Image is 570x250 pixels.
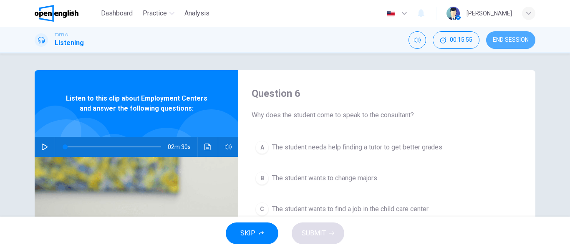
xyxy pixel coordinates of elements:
[252,87,522,100] h4: Question 6
[252,199,522,220] button: CThe student wants to find a job in the child care center
[386,10,396,17] img: en
[409,31,426,49] div: Mute
[168,137,197,157] span: 02m 30s
[101,8,133,18] span: Dashboard
[272,142,442,152] span: The student needs help finding a tutor to get better grades
[35,5,98,22] a: OpenEnglish logo
[55,38,84,48] h1: Listening
[486,31,535,49] button: END SESSION
[493,37,529,43] span: END SESSION
[446,7,460,20] img: Profile picture
[255,172,269,185] div: B
[143,8,167,18] span: Practice
[55,32,68,38] span: TOEFL®
[272,173,377,183] span: The student wants to change majors
[255,141,269,154] div: A
[240,227,255,239] span: SKIP
[35,5,78,22] img: OpenEnglish logo
[450,37,472,43] span: 00:15:55
[139,6,178,21] button: Practice
[252,168,522,189] button: BThe student wants to change majors
[255,202,269,216] div: C
[467,8,512,18] div: [PERSON_NAME]
[181,6,213,21] button: Analysis
[62,93,211,114] span: Listen to this clip about Employment Centers and answer the following questions:
[433,31,479,49] div: Hide
[98,6,136,21] button: Dashboard
[201,137,214,157] button: Click to see the audio transcription
[272,204,429,214] span: The student wants to find a job in the child care center
[433,31,479,49] button: 00:15:55
[252,137,522,158] button: AThe student needs help finding a tutor to get better grades
[226,222,278,244] button: SKIP
[252,110,522,120] span: Why does the student come to speak to the consultant?
[184,8,209,18] span: Analysis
